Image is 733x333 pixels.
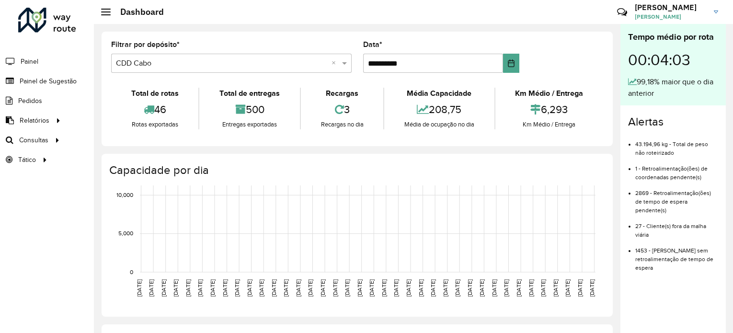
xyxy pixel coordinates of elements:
h4: Capacidade por dia [109,163,603,177]
text: [DATE] [356,279,363,297]
text: 10,000 [116,192,133,198]
div: Km Médio / Entrega [498,88,601,99]
text: [DATE] [136,279,142,297]
text: 0 [130,269,133,275]
text: [DATE] [454,279,460,297]
div: 99,18% maior que o dia anterior [628,76,718,99]
text: [DATE] [442,279,448,297]
span: Pedidos [18,96,42,106]
text: [DATE] [418,279,424,297]
div: 00:04:03 [628,44,718,76]
text: [DATE] [393,279,399,297]
text: [DATE] [368,279,375,297]
h3: [PERSON_NAME] [635,3,707,12]
h2: Dashboard [111,7,164,17]
span: [PERSON_NAME] [635,12,707,21]
text: [DATE] [307,279,313,297]
span: Consultas [19,135,48,145]
text: [DATE] [405,279,412,297]
label: Filtrar por depósito [111,39,180,50]
text: [DATE] [589,279,595,297]
div: Média de ocupação no dia [387,120,492,129]
text: [DATE] [430,279,436,297]
li: 2869 - Retroalimentação(ões) de tempo de espera pendente(s) [635,182,718,215]
text: [DATE] [283,279,289,297]
text: 5,000 [118,230,133,237]
text: [DATE] [332,279,338,297]
text: [DATE] [258,279,264,297]
div: Média Capacidade [387,88,492,99]
text: [DATE] [148,279,154,297]
span: Tático [18,155,36,165]
div: Km Médio / Entrega [498,120,601,129]
text: [DATE] [295,279,301,297]
text: [DATE] [381,279,387,297]
text: [DATE] [234,279,240,297]
text: [DATE] [172,279,179,297]
a: Contato Rápido [612,2,632,23]
h4: Alertas [628,115,718,129]
text: [DATE] [271,279,277,297]
text: [DATE] [344,279,350,297]
text: [DATE] [552,279,559,297]
text: [DATE] [320,279,326,297]
div: 500 [202,99,297,120]
text: [DATE] [577,279,583,297]
text: [DATE] [246,279,252,297]
text: [DATE] [540,279,546,297]
text: [DATE] [528,279,534,297]
span: Painel [21,57,38,67]
div: Tempo médio por rota [628,31,718,44]
div: Recargas [303,88,381,99]
div: Total de rotas [114,88,196,99]
li: 27 - Cliente(s) fora da malha viária [635,215,718,239]
span: Relatórios [20,115,49,126]
button: Choose Date [503,54,519,73]
text: [DATE] [515,279,522,297]
div: Total de entregas [202,88,297,99]
div: Entregas exportadas [202,120,297,129]
div: Rotas exportadas [114,120,196,129]
div: Recargas no dia [303,120,381,129]
li: 1453 - [PERSON_NAME] sem retroalimentação de tempo de espera [635,239,718,272]
div: 208,75 [387,99,492,120]
div: 46 [114,99,196,120]
li: 43.194,96 kg - Total de peso não roteirizado [635,133,718,157]
li: 1 - Retroalimentação(ões) de coordenadas pendente(s) [635,157,718,182]
div: 3 [303,99,381,120]
text: [DATE] [209,279,216,297]
label: Data [363,39,382,50]
text: [DATE] [160,279,167,297]
text: [DATE] [491,279,497,297]
text: [DATE] [222,279,228,297]
text: [DATE] [479,279,485,297]
span: Clear all [332,57,340,69]
div: 6,293 [498,99,601,120]
text: [DATE] [197,279,203,297]
text: [DATE] [185,279,191,297]
text: [DATE] [503,279,509,297]
text: [DATE] [467,279,473,297]
span: Painel de Sugestão [20,76,77,86]
text: [DATE] [564,279,571,297]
